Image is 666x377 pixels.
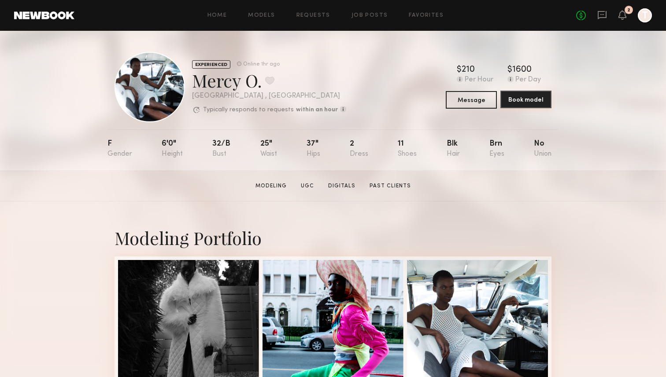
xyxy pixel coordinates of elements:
[500,91,551,108] button: Book model
[465,76,493,84] div: Per Hour
[207,13,227,18] a: Home
[107,140,132,158] div: F
[296,107,338,113] b: within an hour
[489,140,504,158] div: Brn
[512,66,532,74] div: 1600
[307,140,320,158] div: 37"
[115,226,551,249] div: Modeling Portfolio
[212,140,230,158] div: 32/b
[252,182,290,190] a: Modeling
[297,182,318,190] a: UGC
[325,182,359,190] a: Digitals
[627,8,630,13] div: 2
[409,13,444,18] a: Favorites
[162,140,183,158] div: 6'0"
[447,140,460,158] div: Blk
[260,140,277,158] div: 25"
[398,140,417,158] div: 11
[507,66,512,74] div: $
[192,60,230,69] div: EXPERIENCED
[296,13,330,18] a: Requests
[462,66,475,74] div: 210
[192,92,346,100] div: [GEOGRAPHIC_DATA] , [GEOGRAPHIC_DATA]
[203,107,294,113] p: Typically responds to requests
[500,91,551,109] a: Book model
[515,76,541,84] div: Per Day
[638,8,652,22] a: T
[446,91,497,109] button: Message
[243,62,280,67] div: Online 1hr ago
[534,140,551,158] div: No
[350,140,368,158] div: 2
[351,13,388,18] a: Job Posts
[248,13,275,18] a: Models
[457,66,462,74] div: $
[192,69,346,92] div: Mercy O.
[366,182,414,190] a: Past Clients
